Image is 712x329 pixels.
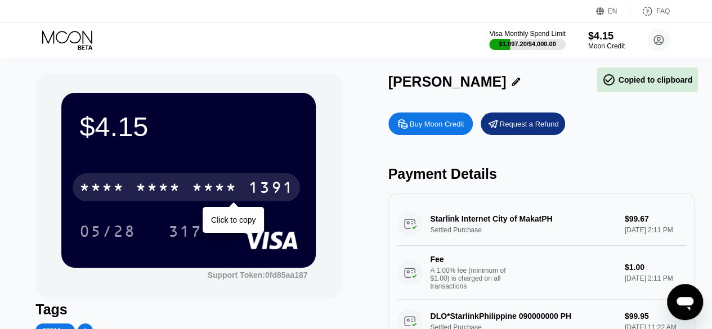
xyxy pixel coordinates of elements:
[656,7,670,15] div: FAQ
[79,224,136,242] div: 05/28
[79,111,298,142] div: $4.15
[211,215,256,224] div: Click to copy
[500,119,559,129] div: Request a Refund
[596,6,630,17] div: EN
[71,217,144,245] div: 05/28
[489,30,565,50] div: Visa Monthly Spend Limit$1,097.20/$4,000.00
[489,30,565,38] div: Visa Monthly Spend Limit
[410,119,464,129] div: Buy Moon Credit
[625,274,686,282] div: [DATE] 2:11 PM
[588,30,625,50] div: $4.15Moon Credit
[499,40,556,47] div: $1,097.20 / $4,000.00
[588,30,625,42] div: $4.15
[625,263,686,272] div: $1.00
[602,73,692,87] div: Copied to clipboard
[630,6,670,17] div: FAQ
[160,217,211,245] div: 317
[388,112,473,135] div: Buy Moon Credit
[588,42,625,50] div: Moon Credit
[397,246,686,300] div: FeeA 1.00% fee (minimum of $1.00) is charged on all transactions$1.00[DATE] 2:11 PM
[35,301,342,318] div: Tags
[431,267,515,290] div: A 1.00% fee (minimum of $1.00) is charged on all transactions
[207,271,307,280] div: Support Token: 0fd85aa187
[168,224,202,242] div: 317
[388,166,695,182] div: Payment Details
[602,73,616,87] span: 
[388,74,507,90] div: [PERSON_NAME]
[667,284,703,320] iframe: Button to launch messaging window
[608,7,617,15] div: EN
[248,180,293,198] div: 1391
[431,255,509,264] div: Fee
[481,112,565,135] div: Request a Refund
[207,271,307,280] div: Support Token:0fd85aa187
